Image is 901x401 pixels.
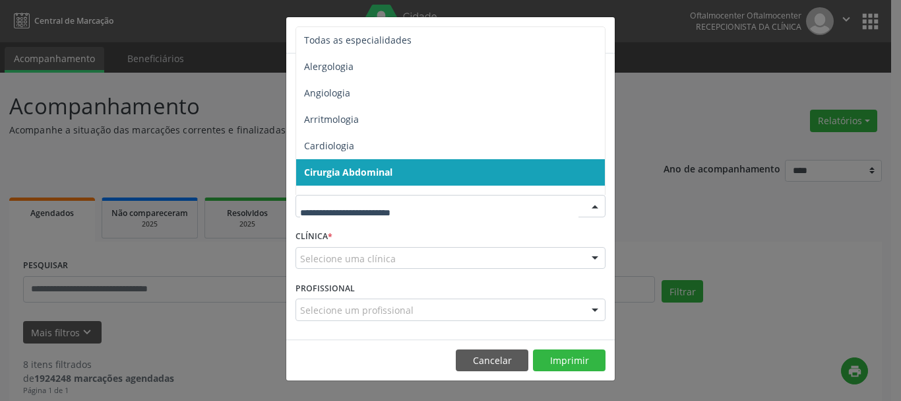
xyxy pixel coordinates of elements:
span: Angiologia [304,87,350,99]
span: Todas as especialidades [304,34,412,46]
span: Selecione um profissional [300,303,414,317]
span: Cardiologia [304,139,354,152]
label: CLÍNICA [295,227,332,247]
span: Arritmologia [304,113,359,126]
span: Cirurgia Abdominal [304,166,392,178]
button: Cancelar [456,349,528,372]
button: Close [588,17,615,50]
label: PROFISSIONAL [295,278,355,299]
h5: Relatório de agendamentos [295,26,447,44]
button: Imprimir [533,349,606,372]
span: Cirurgia Bariatrica [304,192,385,205]
span: Alergologia [304,60,354,73]
span: Selecione uma clínica [300,252,396,266]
